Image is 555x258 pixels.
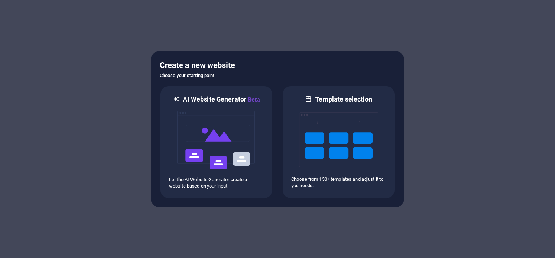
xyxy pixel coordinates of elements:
[291,176,386,189] p: Choose from 150+ templates and adjust it to you needs.
[169,176,264,189] p: Let the AI Website Generator create a website based on your input.
[160,86,273,199] div: AI Website GeneratorBetaaiLet the AI Website Generator create a website based on your input.
[282,86,395,199] div: Template selectionChoose from 150+ templates and adjust it to you needs.
[183,95,260,104] h6: AI Website Generator
[246,96,260,103] span: Beta
[160,60,395,71] h5: Create a new website
[160,71,395,80] h6: Choose your starting point
[177,104,256,176] img: ai
[315,95,372,104] h6: Template selection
